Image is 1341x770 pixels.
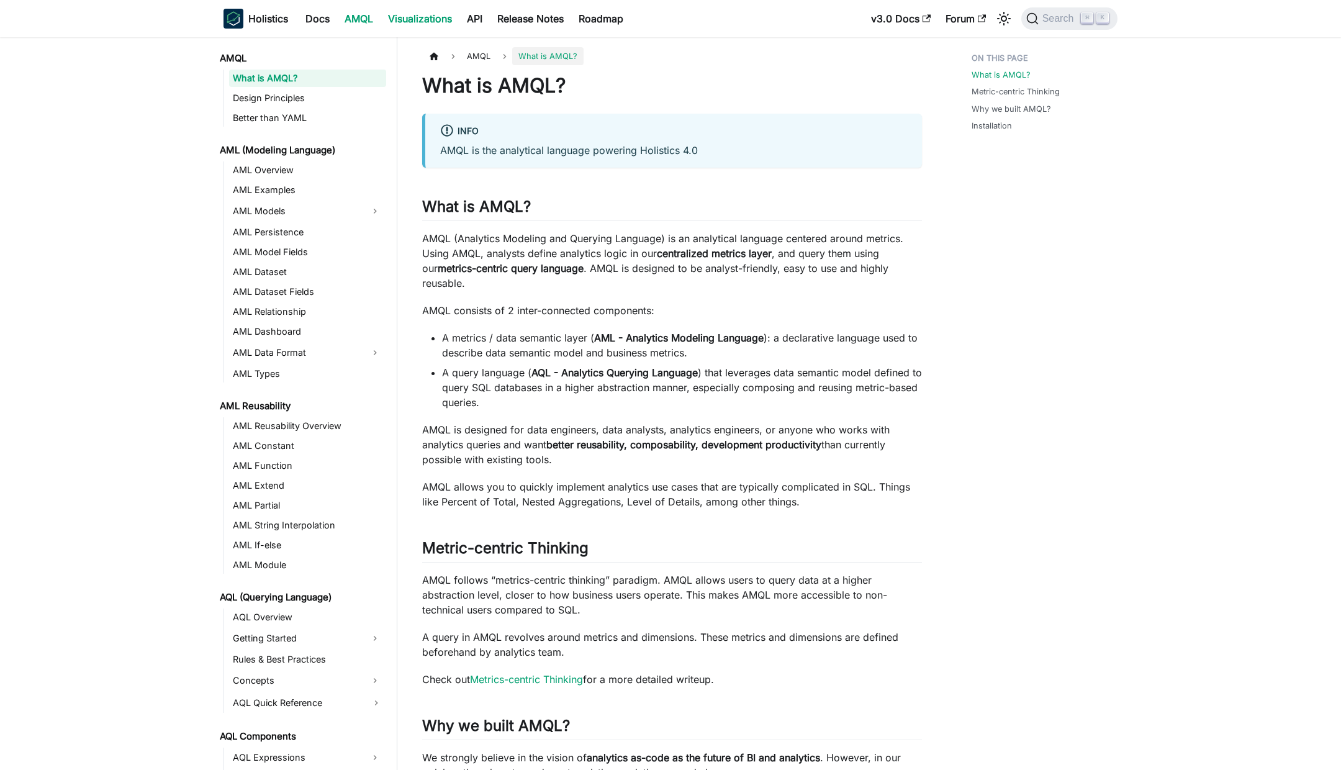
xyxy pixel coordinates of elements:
a: AML Examples [229,181,386,199]
a: AMQL [216,50,386,67]
a: AML (Modeling Language) [216,142,386,159]
h2: Why we built AMQL? [422,717,922,740]
a: Docs [298,9,337,29]
b: Holistics [248,11,288,26]
a: AQL (Querying Language) [216,589,386,606]
a: AML String Interpolation [229,517,386,534]
a: AML Dataset Fields [229,283,386,301]
a: AML Persistence [229,224,386,241]
p: AMQL follows “metrics-centric thinking” paradigm. AMQL allows users to query data at a higher abs... [422,573,922,617]
a: AQL Expressions [229,748,364,768]
a: AML Overview [229,161,386,179]
li: A query language ( ) that leverages data semantic model defined to query SQL databases in a highe... [442,365,922,410]
a: v3.0 Docs [864,9,938,29]
span: What is AMQL? [512,47,584,65]
img: Holistics [223,9,243,29]
a: Metrics-centric Thinking [470,673,583,686]
li: A metrics / data semantic layer ( ): a declarative language used to describe data semantic model ... [442,330,922,360]
p: A query in AMQL revolves around metrics and dimensions. These metrics and dimensions are defined ... [422,630,922,659]
a: Metric-centric Thinking [972,86,1060,97]
a: AQL Overview [229,609,386,626]
a: AML Constant [229,437,386,455]
a: Roadmap [571,9,631,29]
a: Design Principles [229,89,386,107]
h2: What is AMQL? [422,197,922,221]
a: AML If-else [229,537,386,554]
a: Concepts [229,671,364,691]
strong: centralized metrics layer [657,247,772,260]
a: Forum [938,9,993,29]
button: Expand sidebar category 'Concepts' [364,671,386,691]
span: AMQL [461,47,497,65]
p: AMQL is designed for data engineers, data analysts, analytics engineers, or anyone who works with... [422,422,922,467]
p: AMQL consists of 2 inter-connected components: [422,303,922,318]
button: Switch between dark and light mode (currently light mode) [994,9,1014,29]
a: AML Reusability Overview [229,417,386,435]
div: info [440,124,907,140]
h2: Metric-centric Thinking [422,539,922,563]
strong: metrics-centric query language [438,262,584,274]
a: AMQL [337,9,381,29]
a: AML Types [229,365,386,383]
a: AML Model Fields [229,243,386,261]
a: HolisticsHolistics [223,9,288,29]
a: AML Module [229,556,386,574]
a: AML Dashboard [229,323,386,340]
a: Home page [422,47,446,65]
strong: better reusability, composability, development productivity [546,438,821,451]
span: Search [1039,13,1081,24]
a: Release Notes [490,9,571,29]
h1: What is AMQL? [422,73,922,98]
a: AML Extend [229,477,386,494]
strong: analytics as-code as the future of BI and analytics [587,751,820,764]
a: AQL Components [216,728,386,745]
a: AML Relationship [229,303,386,320]
a: Visualizations [381,9,459,29]
a: Rules & Best Practices [229,651,386,668]
a: What is AMQL? [229,70,386,87]
button: Expand sidebar category 'AQL Expressions' [364,748,386,768]
kbd: K [1096,12,1109,24]
a: Getting Started [229,628,364,648]
a: AML Models [229,201,364,221]
button: Expand sidebar category 'AML Data Format' [364,343,386,363]
a: AQL Quick Reference [229,693,386,713]
button: Search (Command+K) [1021,7,1117,30]
p: Check out for a more detailed writeup. [422,672,922,687]
a: AML Partial [229,497,386,514]
a: AML Data Format [229,343,364,363]
a: AML Reusability [216,397,386,415]
button: Expand sidebar category 'AML Models' [364,201,386,221]
a: AML Dataset [229,263,386,281]
nav: Breadcrumbs [422,47,922,65]
button: Expand sidebar category 'Getting Started' [364,628,386,648]
kbd: ⌘ [1081,12,1093,24]
a: What is AMQL? [972,69,1031,81]
strong: AQL - Analytics Querying Language [531,366,698,379]
p: AMQL (Analytics Modeling and Querying Language) is an analytical language centered around metrics... [422,231,922,291]
a: API [459,9,490,29]
a: AML Function [229,457,386,474]
nav: Docs sidebar [211,37,397,770]
a: Better than YAML [229,109,386,127]
p: AMQL allows you to quickly implement analytics use cases that are typically complicated in SQL. T... [422,479,922,509]
p: AMQL is the analytical language powering Holistics 4.0 [440,143,907,158]
a: Why we built AMQL? [972,103,1051,115]
a: Installation [972,120,1012,132]
strong: AML - Analytics Modeling Language [594,332,764,344]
